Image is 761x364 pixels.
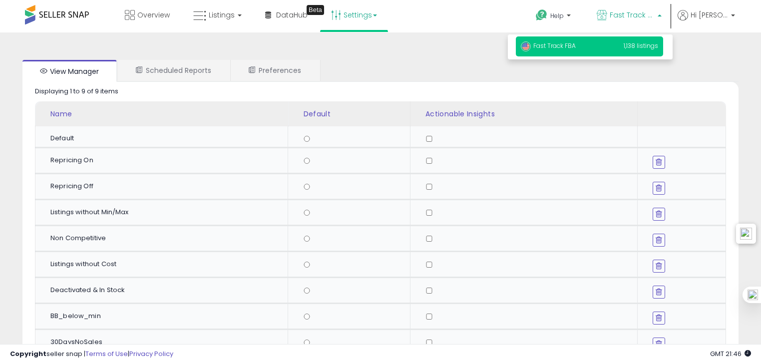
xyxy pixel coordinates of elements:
span: Listings [209,10,235,20]
div: Listings without Min/Max [50,208,280,217]
a: Hi [PERSON_NAME] [678,10,735,32]
div: Name [50,109,284,119]
a: Scheduled Reports [118,60,229,81]
a: Privacy Policy [129,349,173,359]
img: one_i.png [748,290,758,300]
i: View Manager [40,67,47,74]
div: Default [303,109,406,119]
span: 1,138 listings [624,41,658,50]
span: Fast Track FBA [610,10,655,20]
div: seller snap | | [10,350,173,359]
span: 2025-10-9 21:46 GMT [710,349,751,359]
span: Hi [PERSON_NAME] [691,10,728,20]
span: Overview [137,10,170,20]
div: 30DaysNoSales [50,338,280,347]
img: icon48.png [740,228,752,240]
a: Help [528,1,581,32]
img: usa.png [521,41,531,51]
span: Help [550,11,564,20]
i: Scheduled Reports [136,66,143,73]
a: Terms of Use [85,349,128,359]
div: Displaying 1 to 9 of 9 items [35,87,118,96]
strong: Copyright [10,349,46,359]
a: Preferences [231,60,319,81]
div: Tooltip anchor [307,5,324,15]
div: Listings without Cost [50,260,280,269]
div: Non Competitive [50,234,280,243]
span: DataHub [276,10,308,20]
div: Actionable Insights [425,109,633,119]
i: Get Help [535,9,548,21]
i: User Preferences [249,66,256,73]
div: Repricing On [50,156,280,165]
span: Fast Track FBA [521,41,576,50]
a: View Manager [22,60,117,82]
div: Default [50,134,280,143]
div: Repricing Off [50,182,280,191]
div: Deactivated & In Stock [50,286,280,295]
div: BB_below_min [50,312,280,321]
